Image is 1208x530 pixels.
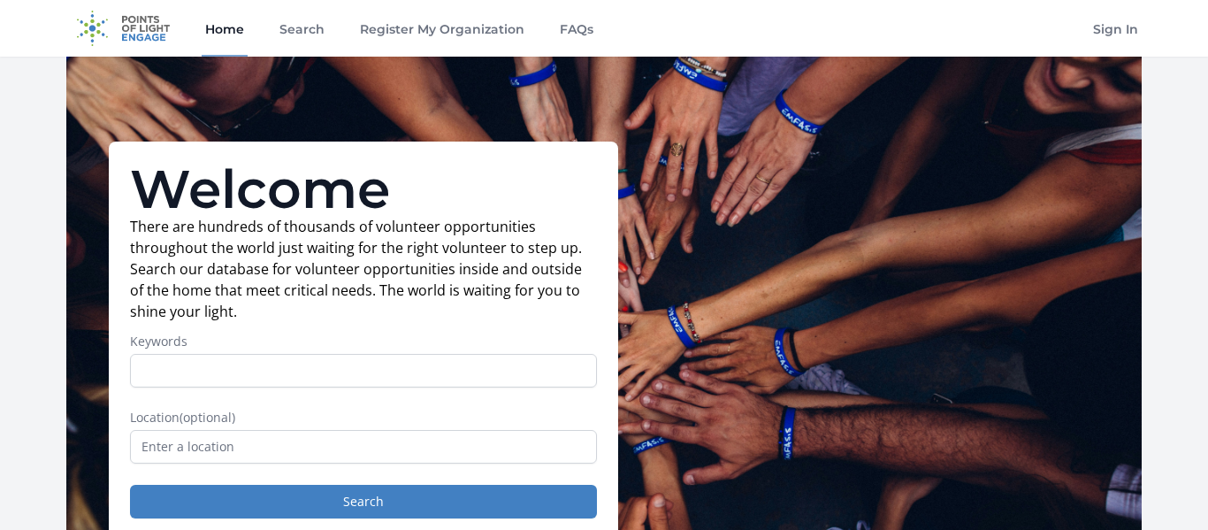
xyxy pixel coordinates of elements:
[130,333,597,350] label: Keywords
[130,409,597,426] label: Location
[130,216,597,322] p: There are hundreds of thousands of volunteer opportunities throughout the world just waiting for ...
[130,163,597,216] h1: Welcome
[180,409,235,426] span: (optional)
[130,485,597,518] button: Search
[130,430,597,464] input: Enter a location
